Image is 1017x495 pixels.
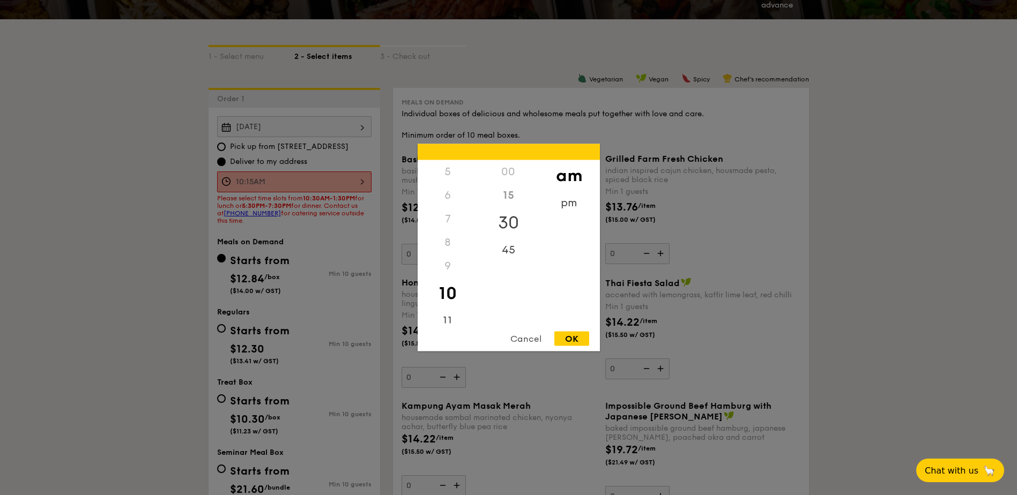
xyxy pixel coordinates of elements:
[478,238,539,262] div: 45
[539,191,599,215] div: pm
[925,466,978,476] span: Chat with us
[418,278,478,309] div: 10
[554,332,589,346] div: OK
[418,231,478,254] div: 8
[916,459,1004,482] button: Chat with us🦙
[418,184,478,207] div: 6
[539,160,599,191] div: am
[418,207,478,231] div: 7
[478,160,539,184] div: 00
[418,254,478,278] div: 9
[418,309,478,333] div: 11
[418,160,478,184] div: 5
[478,184,539,207] div: 15
[983,464,996,477] span: 🦙
[478,207,539,238] div: 30
[500,332,552,346] div: Cancel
